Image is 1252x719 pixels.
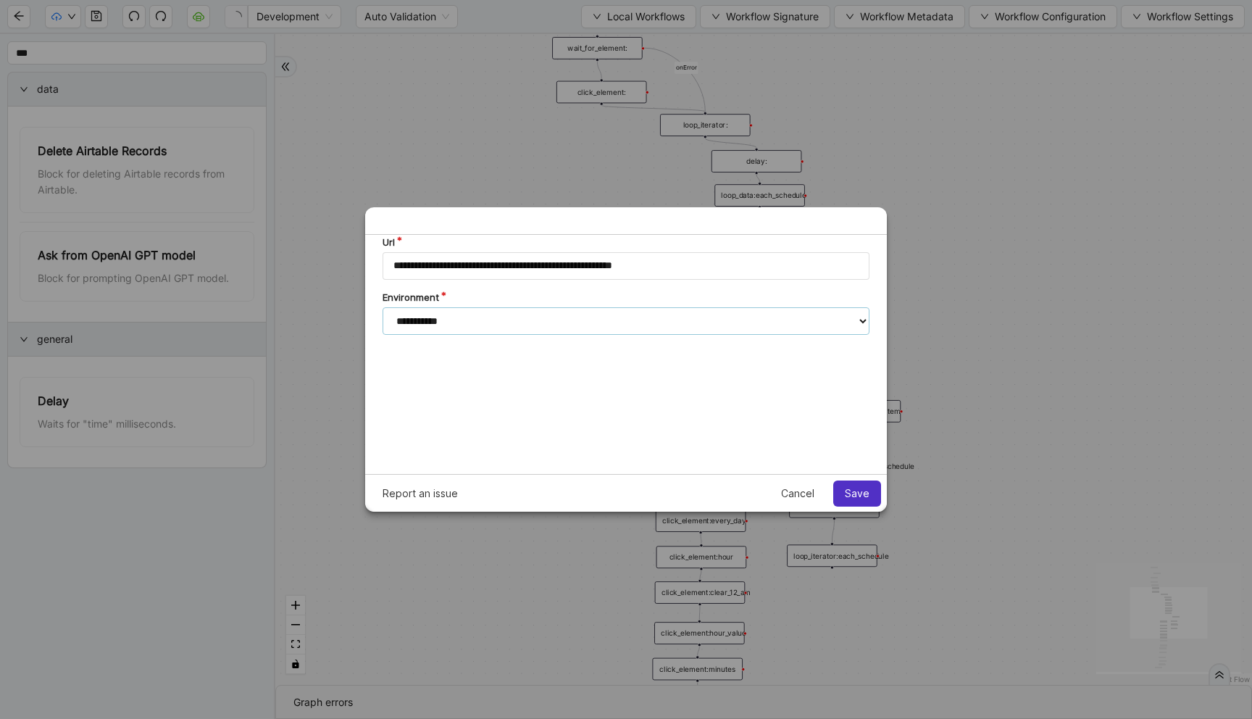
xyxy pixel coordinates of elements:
[17,55,504,70] label: Environment
[371,481,470,507] button: Report an issue
[383,488,458,499] span: Report an issue
[781,488,814,499] span: Cancel
[833,481,881,507] button: Save
[845,488,869,499] span: Save
[769,481,826,507] button: Cancel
